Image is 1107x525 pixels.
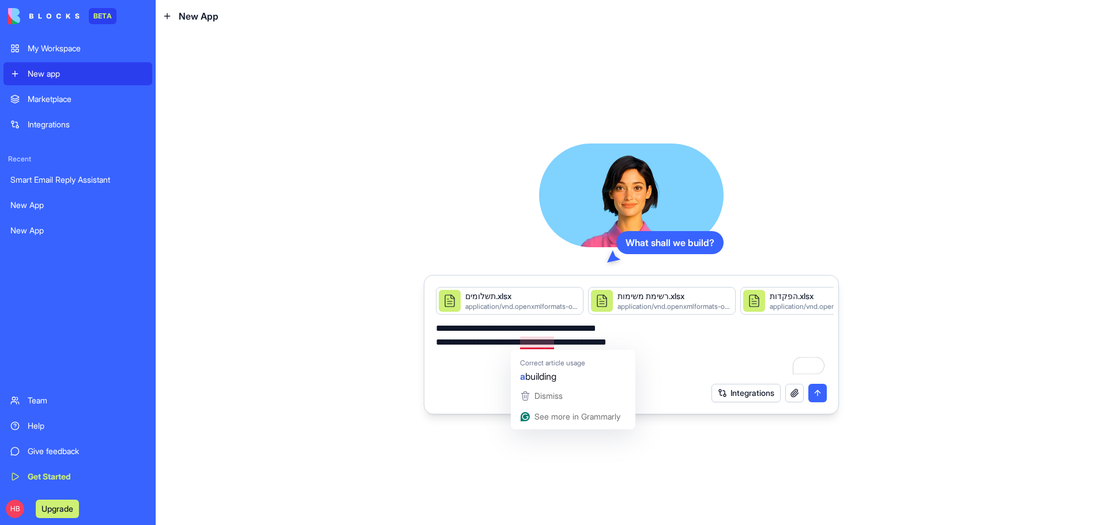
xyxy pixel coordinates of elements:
[6,500,24,518] span: HB
[28,93,145,105] div: Marketplace
[3,465,152,488] a: Get Started
[36,500,79,518] button: Upgrade
[28,395,145,406] div: Team
[10,199,145,211] div: New App
[8,8,116,24] a: BETA
[3,440,152,463] a: Give feedback
[3,194,152,217] a: New App
[711,384,781,402] button: Integrations
[36,503,79,514] a: Upgrade
[10,225,145,236] div: New App
[436,322,827,377] textarea: To enrich screen reader interactions, please activate Accessibility in Grammarly extension settings
[3,154,152,164] span: Recent
[3,88,152,111] a: Marketplace
[28,119,145,130] div: Integrations
[89,8,116,24] div: BETA
[10,174,145,186] div: Smart Email Reply Assistant
[28,471,145,482] div: Get Started
[465,290,578,302] div: תשלומים.xlsx
[3,168,152,191] a: Smart Email Reply Assistant
[179,9,219,23] span: New App
[8,8,80,24] img: logo
[616,231,724,254] div: What shall we build?
[617,290,731,302] div: רשימת משימות.xlsx
[465,302,578,311] div: application/vnd.openxmlformats-officedocument.spreadsheetml.sheet
[28,68,145,80] div: New app
[28,420,145,432] div: Help
[770,290,883,302] div: הפקדות.xlsx
[3,37,152,60] a: My Workspace
[3,389,152,412] a: Team
[3,113,152,136] a: Integrations
[3,62,152,85] a: New app
[28,445,145,457] div: Give feedback
[3,219,152,242] a: New App
[28,43,145,54] div: My Workspace
[3,414,152,437] a: Help
[617,302,731,311] div: application/vnd.openxmlformats-officedocument.spreadsheetml.sheet
[770,302,883,311] div: application/vnd.openxmlformats-officedocument.spreadsheetml.sheet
